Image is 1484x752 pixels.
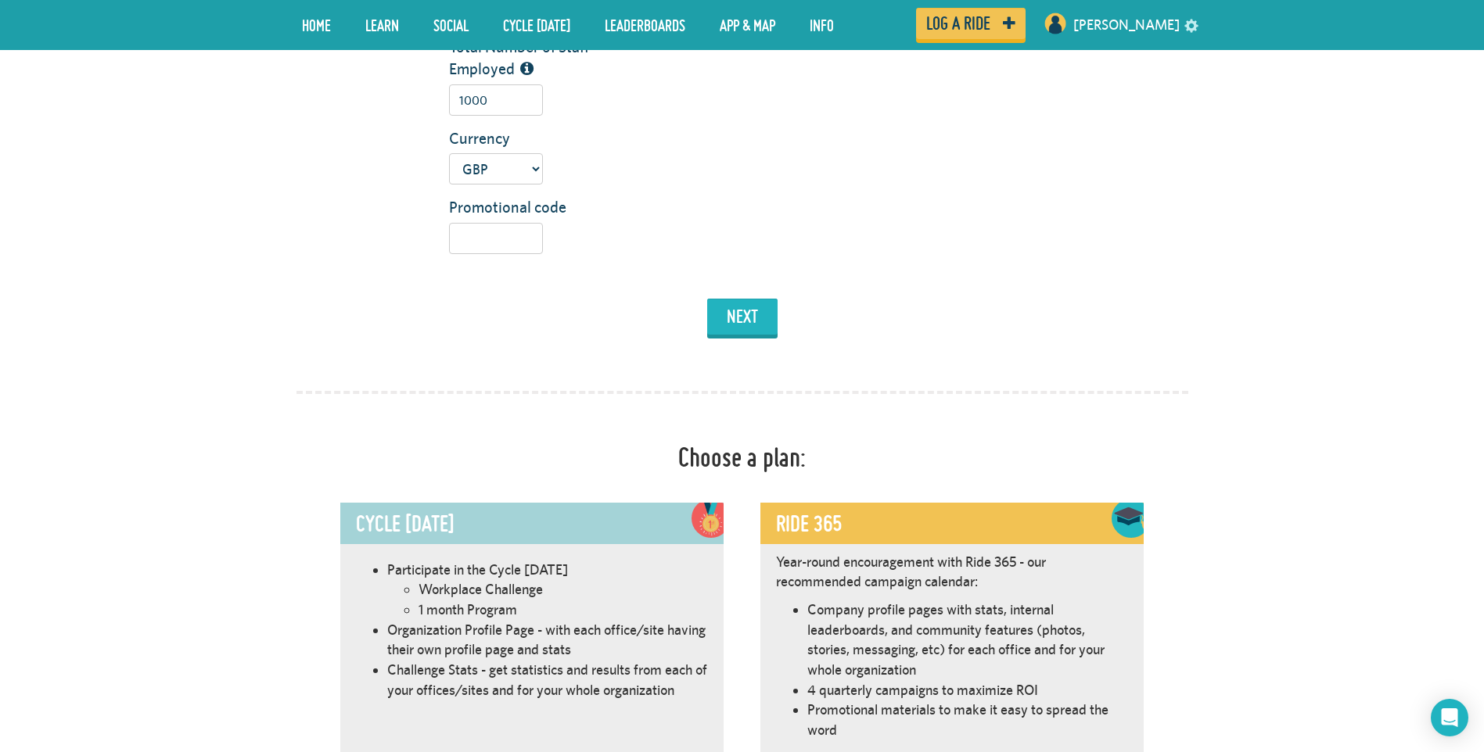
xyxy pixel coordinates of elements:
[807,680,1128,700] li: 4 quarterly campaigns to maximize ROI
[798,5,846,45] a: Info
[926,16,990,30] span: Log a ride
[354,5,411,45] a: LEARN
[290,5,343,45] a: Home
[1431,699,1468,736] div: Open Intercom Messenger
[419,600,708,620] li: 1 month Program
[807,600,1128,680] li: Company profile pages with stats, internal leaderboards, and community features (photos, stories,...
[678,442,806,473] h1: Choose a plan:
[708,5,787,45] a: App & Map
[387,560,708,580] li: Participate in the Cycle [DATE]
[760,503,1144,544] div: Ride 365
[387,620,708,660] li: Organization Profile Page - with each office/site having their own profile page and stats
[437,36,628,81] label: Total Number of Staff Employed
[340,503,724,544] div: Cycle [DATE]
[1073,6,1180,44] a: [PERSON_NAME]
[419,579,708,600] li: Workplace Challenge
[807,700,1128,739] li: Promotional materials to make it easy to spread the word
[491,5,582,45] a: Cycle [DATE]
[916,8,1026,39] a: Log a ride
[437,196,628,219] label: Promotional code
[437,127,628,150] label: Currency
[1043,11,1068,36] img: User profile image
[387,660,708,700] li: Challenge Stats - get statistics and results from each of your offices/sites and for your whole o...
[776,552,1128,592] p: Year-round encouragement with Ride 365 - our recommended campaign calendar:
[422,5,480,45] a: Social
[1184,17,1198,32] a: settings drop down toggle
[593,5,697,45] a: Leaderboards
[707,299,778,335] button: next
